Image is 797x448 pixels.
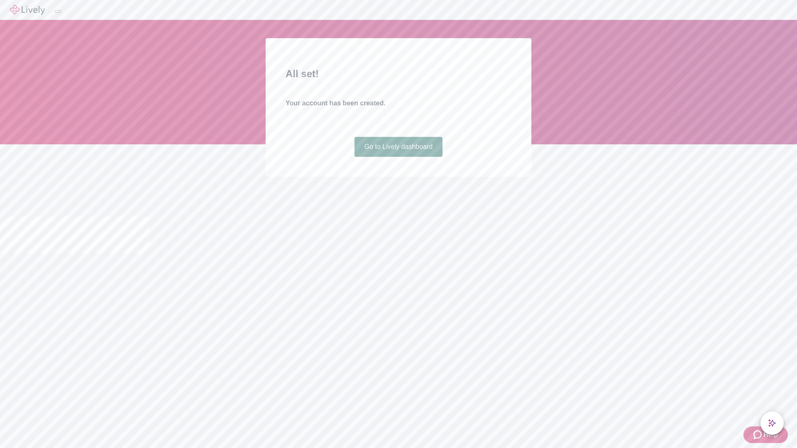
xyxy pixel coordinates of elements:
[763,430,778,440] span: Help
[286,98,511,108] h4: Your account has been created.
[286,66,511,81] h2: All set!
[743,426,788,443] button: Zendesk support iconHelp
[753,430,763,440] svg: Zendesk support icon
[354,137,443,157] a: Go to Lively dashboard
[55,10,61,13] button: Log out
[768,419,776,427] svg: Lively AI Assistant
[10,5,45,15] img: Lively
[760,411,784,435] button: chat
